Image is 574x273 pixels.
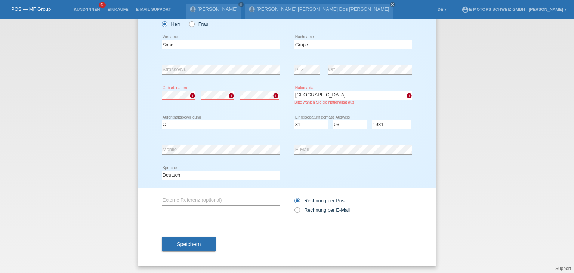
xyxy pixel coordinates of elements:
i: close [239,3,243,6]
span: 43 [99,2,106,8]
i: account_circle [462,6,469,13]
input: Frau [189,21,194,26]
a: close [390,2,395,7]
label: Rechnung per Post [294,198,346,203]
i: error [189,93,195,99]
i: error [228,93,234,99]
label: Frau [189,21,208,27]
i: error [273,93,279,99]
a: Kund*innen [70,7,104,12]
div: Bitte wählen Sie die Nationalität aus [294,100,412,104]
span: Speichern [177,241,201,247]
label: Herr [162,21,180,27]
a: close [238,2,244,7]
i: error [406,93,412,99]
input: Rechnung per E-Mail [294,207,299,217]
a: Einkäufe [104,7,132,12]
a: [PERSON_NAME] [198,6,238,12]
label: Rechnung per E-Mail [294,207,350,213]
button: Speichern [162,237,216,251]
a: POS — MF Group [11,6,51,12]
a: DE ▾ [434,7,450,12]
input: Herr [162,21,167,26]
a: E-Mail Support [132,7,175,12]
a: Support [555,266,571,271]
a: [PERSON_NAME] [PERSON_NAME] Dos [PERSON_NAME] [257,6,389,12]
i: close [391,3,394,6]
input: Rechnung per Post [294,198,299,207]
a: account_circleE-Motors Schweiz GmbH - [PERSON_NAME] ▾ [458,7,570,12]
